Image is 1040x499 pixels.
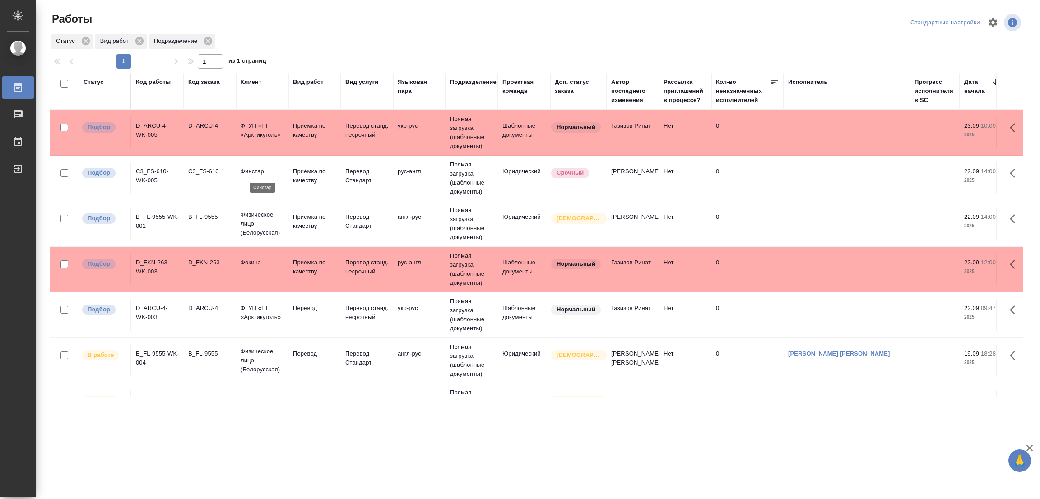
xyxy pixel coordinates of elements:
div: Можно подбирать исполнителей [81,258,126,270]
div: Исполнитель выполняет работу [81,395,126,407]
p: Приёмка по качеству [293,167,336,185]
p: Перевод [293,395,336,404]
td: Нет [659,254,711,285]
p: 22.09, [964,213,981,220]
p: Приёмка по качеству [293,258,336,276]
p: 14:29 [981,396,996,402]
div: Статус [51,34,93,49]
p: Подбор [88,214,110,223]
div: Кол-во неназначенных исполнителей [716,78,770,105]
p: Перевод Стандарт [345,349,389,367]
td: Нет [659,299,711,331]
button: Здесь прячутся важные кнопки [1004,208,1026,230]
p: Подбор [88,168,110,177]
p: Приёмка по качеству [293,121,336,139]
button: Здесь прячутся важные кнопки [1004,162,1026,184]
div: C3_FS-610 [188,167,232,176]
div: Исполнитель выполняет работу [81,349,126,361]
button: Здесь прячутся важные кнопки [1004,390,1026,412]
td: Прямая загрузка (шаблонные документы) [446,247,498,292]
td: Нет [659,162,711,194]
td: Юридический [498,345,550,376]
td: 0 [711,208,784,240]
button: Здесь прячутся важные кнопки [1004,254,1026,275]
div: Прогресс исполнителя в SC [915,78,955,105]
button: Здесь прячутся важные кнопки [1004,117,1026,139]
td: 0 [711,254,784,285]
p: Нормальный [557,305,595,314]
p: 14:00 [981,168,996,175]
a: [PERSON_NAME] [PERSON_NAME] [788,350,890,357]
div: Дата начала [964,78,991,96]
span: из 1 страниц [228,55,266,69]
td: рус-англ [393,162,446,194]
button: Здесь прячутся важные кнопки [1004,299,1026,321]
p: В работе [88,351,114,360]
td: Прямая загрузка (шаблонные документы) [446,338,498,383]
div: Можно подбирать исполнителей [81,121,126,134]
p: 10:00 [981,122,996,129]
td: Нет [659,117,711,148]
td: C_EKOM-18-WK-004 [131,390,184,422]
div: Подразделение [450,78,497,87]
p: 2025 [964,176,1000,185]
div: Подразделение [149,34,215,49]
td: Прямая загрузка (шаблонные документы) [446,110,498,155]
td: укр-рус [393,299,446,331]
div: Проектная команда [502,78,546,96]
div: C_EKOM-18 [188,395,232,404]
p: Срочный [557,168,584,177]
p: 12:00 [981,259,996,266]
div: Исполнитель [788,78,828,87]
td: Прямая загрузка (шаблонные документы) [446,201,498,246]
td: [PERSON_NAME] [PERSON_NAME] [607,390,659,422]
td: рус-англ [393,254,446,285]
td: B_FL-9555-WK-001 [131,208,184,240]
p: ФГУП «ГТ «Арктикуголь» [241,304,284,322]
a: [PERSON_NAME] [PERSON_NAME] [788,396,890,402]
div: split button [908,16,982,30]
p: 2025 [964,358,1000,367]
td: [PERSON_NAME] [607,162,659,194]
div: Рассылка приглашений в процессе? [664,78,707,105]
div: Автор последнего изменения [611,78,655,105]
p: 19.09, [964,350,981,357]
td: 0 [711,390,784,422]
div: Вид работ [95,34,147,49]
p: Вид работ [100,37,132,46]
td: Шаблонные документы [498,117,550,148]
td: Прямая загрузка (шаблонные документы) [446,156,498,201]
td: Юридический [498,162,550,194]
p: 23.09, [964,122,981,129]
p: Перевод станд. несрочный [345,121,389,139]
span: 🙏 [1012,451,1027,470]
p: 22.09, [964,168,981,175]
span: Настроить таблицу [982,12,1004,33]
td: англ-рус [393,345,446,376]
td: 0 [711,162,784,194]
td: Шаблонные документы [498,254,550,285]
p: Перевод Стандарт [345,167,389,185]
p: Фокина [241,258,284,267]
p: Подразделение [154,37,200,46]
p: Нормальный [557,123,595,132]
div: Вид работ [293,78,324,87]
p: 22.09, [964,305,981,311]
button: Здесь прячутся важные кнопки [1004,345,1026,366]
td: Шаблонные документы [498,390,550,422]
div: B_FL-9555 [188,213,232,222]
p: Физическое лицо (Белорусская) [241,210,284,237]
div: Код работы [136,78,171,87]
p: 14:00 [981,213,996,220]
p: 2025 [964,313,1000,322]
td: D_ARCU-4-WK-005 [131,117,184,148]
td: 0 [711,117,784,148]
td: [PERSON_NAME] [607,208,659,240]
div: D_FKN-263 [188,258,232,267]
div: Код заказа [188,78,220,87]
div: Статус [84,78,104,87]
p: [DEMOGRAPHIC_DATA] [557,351,602,360]
div: Можно подбирать исполнителей [81,167,126,179]
p: Перевод [293,304,336,313]
div: Доп. статус заказа [555,78,602,96]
